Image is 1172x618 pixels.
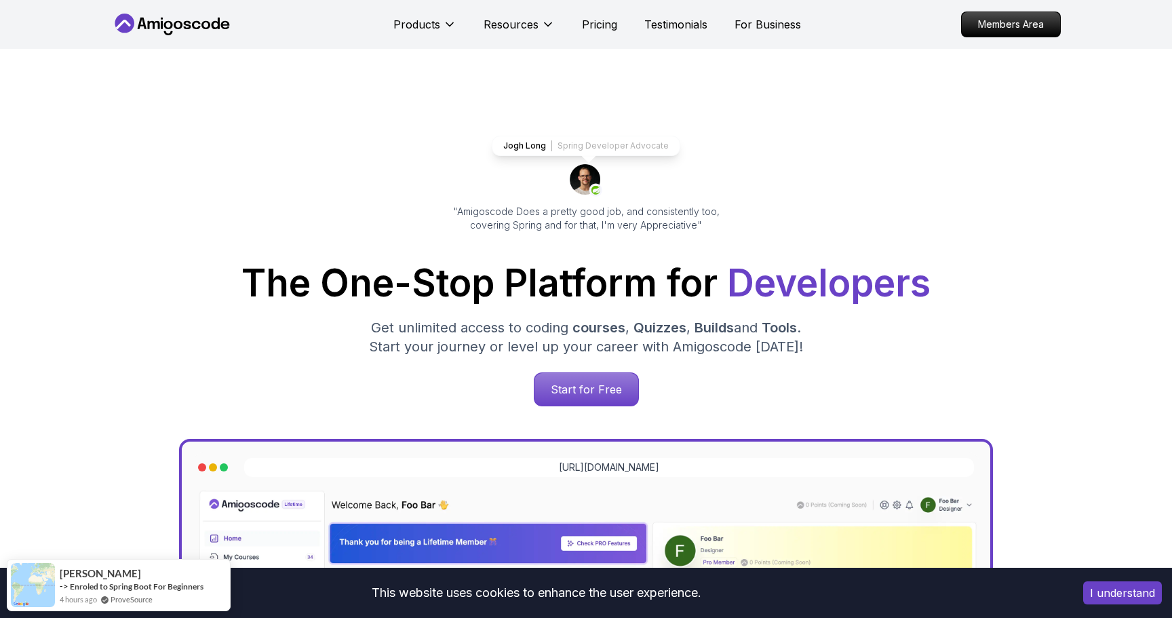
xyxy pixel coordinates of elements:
[358,318,814,356] p: Get unlimited access to coding , , and . Start your journey or level up your career with Amigosco...
[727,260,931,305] span: Developers
[534,373,638,406] p: Start for Free
[570,164,602,197] img: josh long
[572,320,625,336] span: courses
[503,140,546,151] p: Jogh Long
[60,581,69,592] span: ->
[558,140,669,151] p: Spring Developer Advocate
[582,16,617,33] a: Pricing
[695,320,734,336] span: Builds
[393,16,440,33] p: Products
[762,320,797,336] span: Tools
[633,320,686,336] span: Quizzes
[559,461,659,474] a: [URL][DOMAIN_NAME]
[11,563,55,607] img: provesource social proof notification image
[70,581,203,592] a: Enroled to Spring Boot For Beginners
[1083,581,1162,604] button: Accept cookies
[914,318,1158,557] iframe: chat widget
[735,16,801,33] a: For Business
[644,16,707,33] a: Testimonials
[961,12,1061,37] a: Members Area
[122,265,1050,302] h1: The One-Stop Platform for
[484,16,539,33] p: Resources
[111,594,153,605] a: ProveSource
[393,16,456,43] button: Products
[534,372,639,406] a: Start for Free
[434,205,738,232] p: "Amigoscode Does a pretty good job, and consistently too, covering Spring and for that, I'm very ...
[60,568,141,579] span: [PERSON_NAME]
[10,578,1063,608] div: This website uses cookies to enhance the user experience.
[484,16,555,43] button: Resources
[1115,564,1158,604] iframe: chat widget
[60,594,97,605] span: 4 hours ago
